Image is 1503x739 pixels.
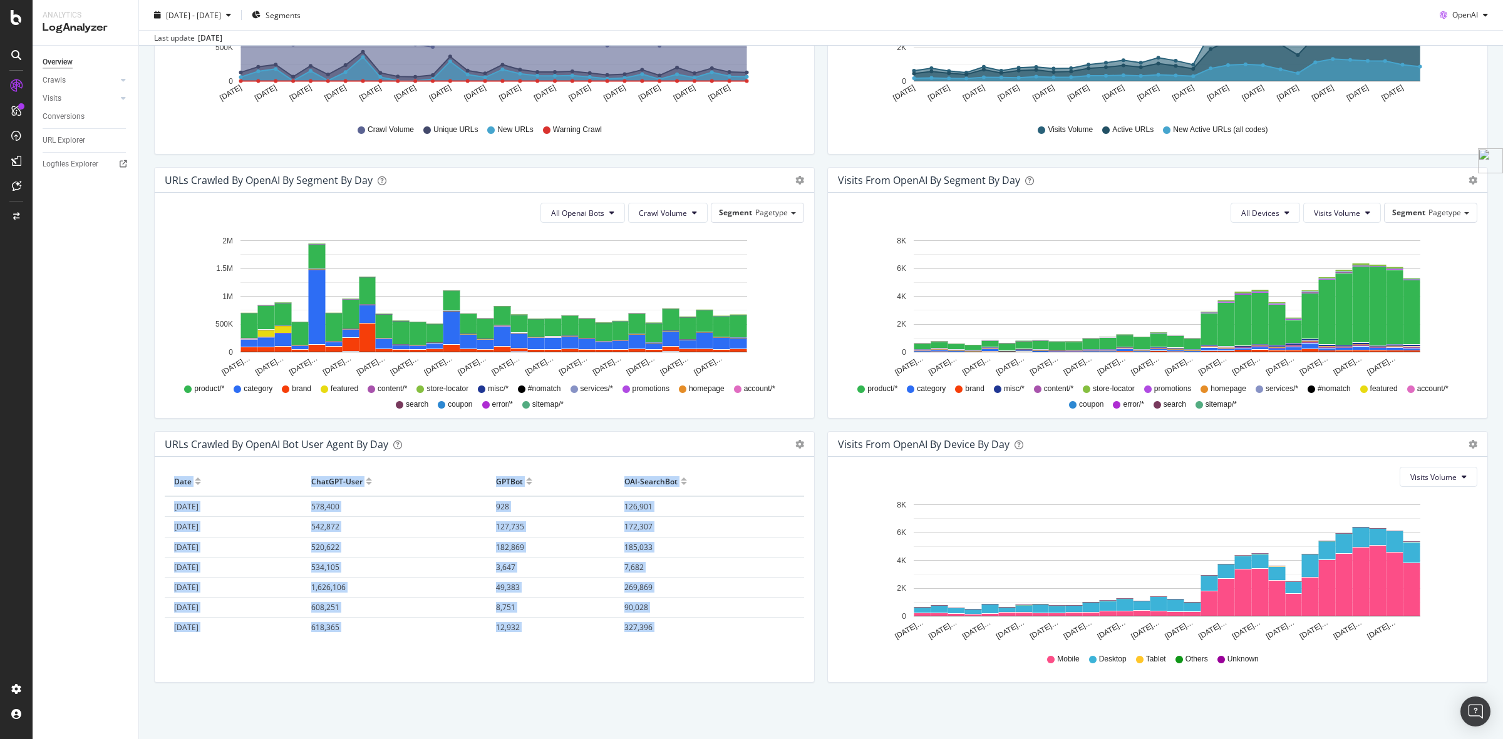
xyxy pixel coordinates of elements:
[965,384,984,394] span: brand
[358,83,383,103] text: [DATE]
[633,384,669,394] span: promotions
[43,92,117,105] a: Visits
[897,44,906,53] text: 2K
[43,134,130,147] a: URL Explorer
[581,384,613,394] span: services/*
[496,471,523,491] div: GPTBot
[637,83,662,103] text: [DATE]
[1154,384,1191,394] span: promotions
[1057,654,1079,665] span: Mobile
[174,521,199,532] span: [DATE]
[897,528,906,537] text: 6K
[43,74,117,87] a: Crawls
[229,77,233,86] text: 0
[1241,208,1279,218] span: All Devices
[1428,207,1461,218] span: Pagetype
[497,125,533,135] span: New URLs
[528,384,561,394] span: #nomatch
[1206,83,1231,103] text: [DATE]
[253,83,278,103] text: [DATE]
[553,125,602,135] span: Warning Crawl
[311,622,339,633] span: 618,365
[902,612,906,621] text: 0
[624,471,678,491] div: OAI-SearchBot
[1099,654,1127,665] span: Desktop
[639,208,687,218] span: Crawl Volume
[1123,399,1144,410] span: error/*
[1031,83,1056,103] text: [DATE]
[43,10,128,21] div: Analytics
[428,83,453,103] text: [DATE]
[1435,5,1493,25] button: OpenAI
[602,83,627,103] text: [DATE]
[867,384,897,394] span: product/*
[292,384,311,394] span: brand
[166,9,221,20] span: [DATE] - [DATE]
[43,21,128,35] div: LogAnalyzer
[43,92,61,105] div: Visits
[1310,83,1335,103] text: [DATE]
[897,237,906,245] text: 8K
[719,207,752,218] span: Segment
[624,542,653,553] span: 185,033
[496,562,515,573] span: 3,647
[1318,384,1351,394] span: #nomatch
[1231,203,1300,223] button: All Devices
[1460,696,1490,726] div: Open Intercom Messenger
[496,521,524,532] span: 127,735
[1478,148,1503,173] img: side-widget.svg
[433,125,478,135] span: Unique URLs
[311,602,339,613] span: 608,251
[1452,9,1478,20] span: OpenAI
[1275,83,1300,103] text: [DATE]
[488,384,509,394] span: misc/*
[897,556,906,565] text: 4K
[448,399,472,410] span: coupon
[1185,654,1208,665] span: Others
[43,56,73,69] div: Overview
[624,501,653,512] span: 126,901
[194,384,224,394] span: product/*
[323,83,348,103] text: [DATE]
[1146,654,1166,665] span: Tablet
[897,584,906,593] text: 2K
[496,542,524,553] span: 182,869
[838,233,1471,378] svg: A chart.
[311,582,346,593] span: 1,626,106
[1417,384,1449,394] span: account/*
[1400,467,1477,487] button: Visits Volume
[755,207,788,218] span: Pagetype
[897,292,906,301] text: 4K
[567,83,592,103] text: [DATE]
[1345,83,1370,103] text: [DATE]
[795,440,804,449] div: gear
[222,292,233,301] text: 1M
[43,74,66,87] div: Crawls
[165,174,373,186] div: URLs Crawled by OpenAI By Segment By Day
[165,233,798,378] div: A chart.
[624,622,653,633] span: 327,396
[1303,203,1381,223] button: Visits Volume
[288,83,313,103] text: [DATE]
[1370,384,1398,394] span: featured
[215,44,233,53] text: 500K
[672,83,697,103] text: [DATE]
[1241,83,1266,103] text: [DATE]
[215,320,233,329] text: 500K
[311,521,339,532] span: 542,872
[247,5,306,25] button: Segments
[43,56,130,69] a: Overview
[689,384,725,394] span: homepage
[1004,384,1025,394] span: misc/*
[707,83,732,103] text: [DATE]
[1410,472,1457,482] span: Visits Volume
[624,521,653,532] span: 172,307
[154,33,222,44] div: Last update
[1314,208,1360,218] span: Visits Volume
[961,83,986,103] text: [DATE]
[532,83,557,103] text: [DATE]
[926,83,951,103] text: [DATE]
[1093,384,1135,394] span: store-locator
[43,158,98,171] div: Logfiles Explorer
